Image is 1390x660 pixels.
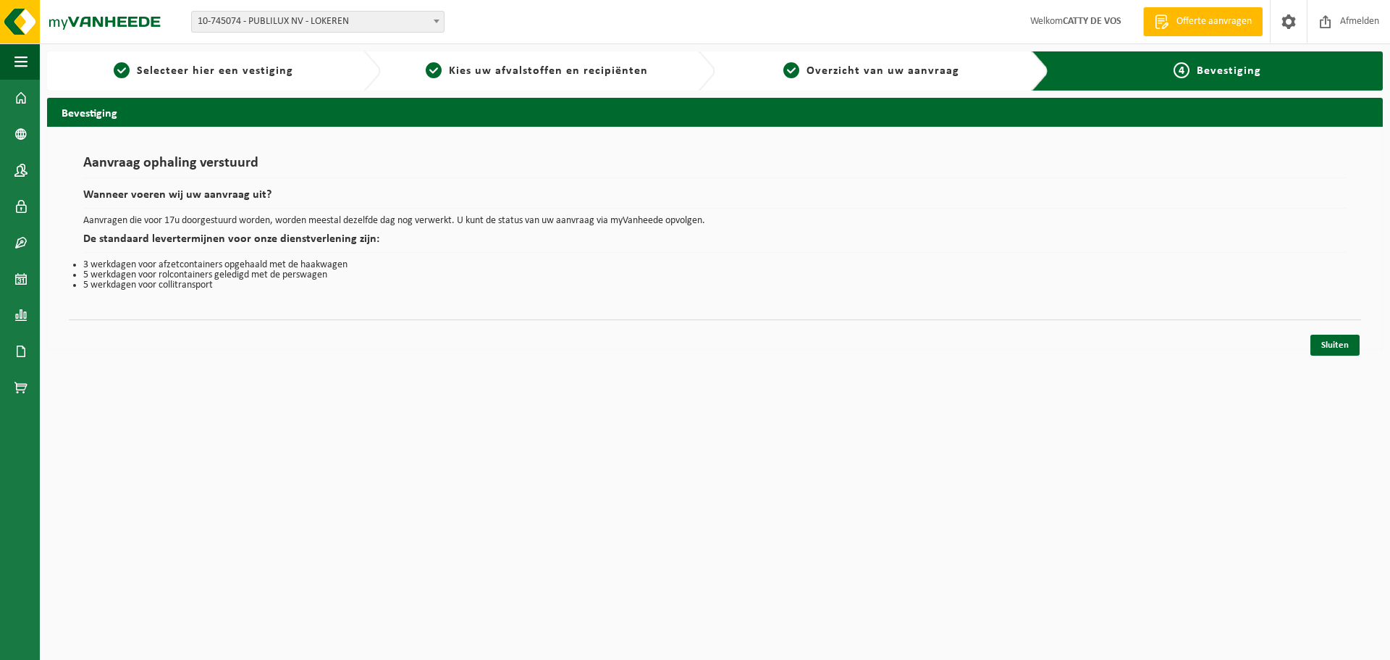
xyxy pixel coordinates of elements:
[114,62,130,78] span: 1
[47,98,1383,126] h2: Bevestiging
[1173,14,1255,29] span: Offerte aanvragen
[449,65,648,77] span: Kies uw afvalstoffen en recipiënten
[783,62,799,78] span: 3
[1174,62,1189,78] span: 4
[83,280,1347,291] li: 5 werkdagen voor collitransport
[83,270,1347,280] li: 5 werkdagen voor rolcontainers geledigd met de perswagen
[137,65,293,77] span: Selecteer hier een vestiging
[388,62,686,80] a: 2Kies uw afvalstoffen en recipiënten
[426,62,442,78] span: 2
[723,62,1020,80] a: 3Overzicht van uw aanvraag
[1143,7,1263,36] a: Offerte aanvragen
[83,189,1347,209] h2: Wanneer voeren wij uw aanvraag uit?
[83,216,1347,226] p: Aanvragen die voor 17u doorgestuurd worden, worden meestal dezelfde dag nog verwerkt. U kunt de s...
[1310,335,1360,356] a: Sluiten
[806,65,959,77] span: Overzicht van uw aanvraag
[192,12,444,32] span: 10-745074 - PUBLILUX NV - LOKEREN
[83,156,1347,178] h1: Aanvraag ophaling verstuurd
[1063,16,1121,27] strong: CATTY DE VOS
[54,62,352,80] a: 1Selecteer hier een vestiging
[83,260,1347,270] li: 3 werkdagen voor afzetcontainers opgehaald met de haakwagen
[83,233,1347,253] h2: De standaard levertermijnen voor onze dienstverlening zijn:
[1197,65,1261,77] span: Bevestiging
[191,11,445,33] span: 10-745074 - PUBLILUX NV - LOKEREN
